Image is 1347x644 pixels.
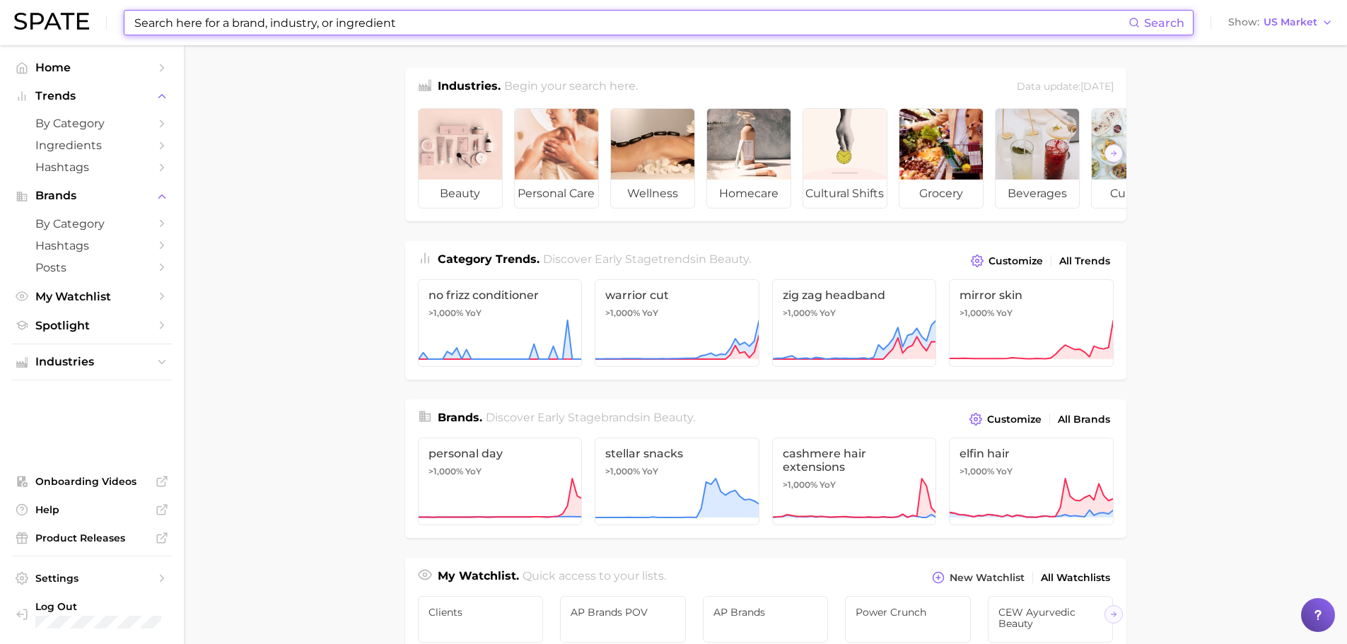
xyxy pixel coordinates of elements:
span: Search [1144,16,1184,30]
span: elfin hair [960,447,1103,460]
span: warrior cut [605,288,749,302]
span: Log Out [35,600,161,613]
div: Data update: [DATE] [1017,78,1114,97]
a: stellar snacks>1,000% YoY [595,438,759,525]
span: Product Releases [35,532,148,544]
h2: Begin your search here. [504,78,638,97]
span: zig zag headband [783,288,926,302]
span: >1,000% [605,308,640,318]
span: beauty [709,252,749,266]
a: Home [11,57,173,78]
span: Ingredients [35,139,148,152]
a: Hashtags [11,235,173,257]
span: beauty [419,180,502,208]
a: Product Releases [11,527,173,549]
span: >1,000% [960,308,994,318]
span: YoY [820,308,836,319]
a: beverages [995,108,1080,209]
span: Category Trends . [438,252,540,266]
a: wellness [610,108,695,209]
span: stellar snacks [605,447,749,460]
button: Scroll Right [1104,144,1123,163]
button: Customize [967,251,1046,271]
span: Show [1228,18,1259,26]
a: homecare [706,108,791,209]
button: New Watchlist [928,568,1027,587]
a: Onboarding Videos [11,471,173,492]
span: personal day [428,447,572,460]
span: >1,000% [605,466,640,476]
a: zig zag headband>1,000% YoY [772,279,937,367]
a: warrior cut>1,000% YoY [595,279,759,367]
span: cultural shifts [803,180,887,208]
span: Power Crunch [856,607,960,618]
button: Trends [11,86,173,107]
span: All Brands [1058,414,1110,426]
span: Settings [35,572,148,585]
a: Hashtags [11,156,173,178]
span: YoY [642,466,658,477]
span: Brands . [438,411,482,424]
span: personal care [515,180,598,208]
span: My Watchlist [35,290,148,303]
a: personal care [514,108,599,209]
span: Industries [35,356,148,368]
a: by Category [11,213,173,235]
h1: My Watchlist. [438,568,519,587]
a: cultural shifts [803,108,887,209]
span: AP Brands [713,607,818,618]
a: Settings [11,568,173,589]
button: Brands [11,185,173,206]
a: cashmere hair extensions>1,000% YoY [772,438,937,525]
span: YoY [465,466,482,477]
span: New Watchlist [950,572,1025,584]
input: Search here for a brand, industry, or ingredient [133,11,1129,35]
span: cashmere hair extensions [783,447,926,474]
a: grocery [899,108,984,209]
span: YoY [996,308,1013,319]
h1: Industries. [438,78,501,97]
span: >1,000% [960,466,994,476]
span: YoY [642,308,658,319]
a: Ingredients [11,134,173,156]
span: culinary [1092,180,1175,208]
a: beauty [418,108,503,209]
span: >1,000% [783,479,817,490]
span: >1,000% [783,308,817,318]
a: Power Crunch [845,596,971,643]
a: All Watchlists [1037,568,1114,587]
a: Posts [11,257,173,279]
a: elfin hair>1,000% YoY [949,438,1114,525]
span: Clients [428,607,533,618]
span: All Watchlists [1041,572,1110,584]
span: by Category [35,217,148,230]
button: Industries [11,351,173,373]
span: no frizz conditioner [428,288,572,302]
span: Customize [987,414,1042,426]
span: Discover Early Stage brands in . [486,411,695,424]
span: Help [35,503,148,516]
span: Home [35,61,148,74]
span: Trends [35,90,148,103]
a: My Watchlist [11,286,173,308]
a: Clients [418,596,544,643]
span: by Category [35,117,148,130]
span: >1,000% [428,308,463,318]
a: AP Brands [703,596,829,643]
span: Onboarding Videos [35,475,148,488]
span: Customize [989,255,1043,267]
span: >1,000% [428,466,463,476]
span: Discover Early Stage trends in . [543,252,751,266]
span: Posts [35,261,148,274]
a: All Brands [1054,410,1114,429]
span: AP brands POV [571,607,675,618]
h2: Quick access to your lists. [523,568,666,587]
button: Customize [966,409,1044,429]
a: mirror skin>1,000% YoY [949,279,1114,367]
a: AP brands POV [560,596,686,643]
a: by Category [11,112,173,134]
span: grocery [899,180,983,208]
span: Spotlight [35,319,148,332]
span: CEW Ayurvedic Beauty [998,607,1103,629]
span: beauty [653,411,693,424]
